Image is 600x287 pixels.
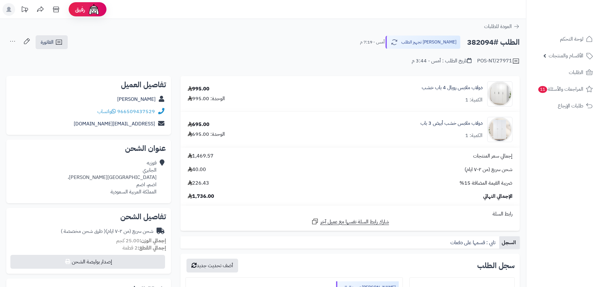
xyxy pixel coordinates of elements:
[116,237,166,244] small: 25.00 كجم
[386,36,460,49] button: [PERSON_NAME] تجهيز الطلب
[188,131,225,138] div: الوحدة: 695.00
[74,120,155,128] a: [EMAIL_ADDRESS][DOMAIN_NAME]
[17,3,32,17] a: تحديثات المنصة
[422,84,483,91] a: دولاب ملابس رويال 4 باب خشب
[188,152,214,160] span: 1,469.57
[186,259,238,273] button: أضف تحديث جديد
[188,95,225,102] div: الوحدة: 995.00
[75,6,85,13] span: رفيق
[188,121,209,128] div: 695.00
[311,218,389,226] a: شارك رابط السلة نفسها مع عميل آخر
[499,236,520,249] a: السجل
[477,57,520,65] div: POS-NT/27971
[448,236,499,249] a: تابي : قسمها على دفعات
[465,132,483,139] div: الكمية: 1
[138,244,166,252] strong: إجمالي القطع:
[140,237,166,244] strong: إجمالي الوزن:
[41,38,54,46] span: الفاتورة
[11,81,166,89] h2: تفاصيل العميل
[465,96,483,104] div: الكمية: 1
[483,193,512,200] span: الإجمالي النهائي
[420,120,483,127] a: دولاب ملابس خشب أبيض 3 باب
[569,68,583,77] span: الطلبات
[97,108,116,115] a: واتساب
[460,180,512,187] span: ضريبة القيمة المضافة 15%
[473,152,512,160] span: إجمالي سعر المنتجات
[530,98,596,113] a: طلبات الإرجاع
[488,117,512,142] img: 1753186020-1-90x90.jpg
[538,86,547,93] span: 11
[530,32,596,47] a: لوحة التحكم
[11,145,166,152] h2: عنوان الشحن
[10,255,165,269] button: إصدار بوليصة الشحن
[11,213,166,221] h2: تفاصيل الشحن
[530,65,596,80] a: الطلبات
[123,244,166,252] small: 2 قطعة
[183,210,517,218] div: رابط السلة
[538,85,583,94] span: المراجعات والأسئلة
[188,180,209,187] span: 226.43
[61,227,106,235] span: ( طرق شحن مخصصة )
[412,57,471,65] div: تاريخ الطلب : أمس - 3:44 م
[36,35,68,49] a: الفاتورة
[320,218,389,226] span: شارك رابط السلة نفسها مع عميل آخر
[530,82,596,97] a: المراجعات والأسئلة11
[68,159,157,195] div: فوزيه الجابري [GEOGRAPHIC_DATA][PERSON_NAME]، اضم، اضم المملكة العربية السعودية
[188,85,209,93] div: 995.00
[477,262,515,269] h3: سجل الطلب
[188,193,214,200] span: 1,736.00
[188,166,206,173] span: 40.00
[549,51,583,60] span: الأقسام والمنتجات
[488,81,512,106] img: 1747845679-1-90x90.jpg
[117,95,156,103] a: [PERSON_NAME]
[484,23,520,30] a: العودة للطلبات
[61,228,153,235] div: شحن سريع (من ٢-٧ ايام)
[117,108,155,115] a: 966509437529
[558,101,583,110] span: طلبات الإرجاع
[360,39,385,45] small: أمس - 7:19 م
[484,23,512,30] span: العودة للطلبات
[560,35,583,43] span: لوحة التحكم
[88,3,100,16] img: ai-face.png
[467,36,520,49] h2: الطلب #382094
[465,166,512,173] span: شحن سريع (من ٢-٧ ايام)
